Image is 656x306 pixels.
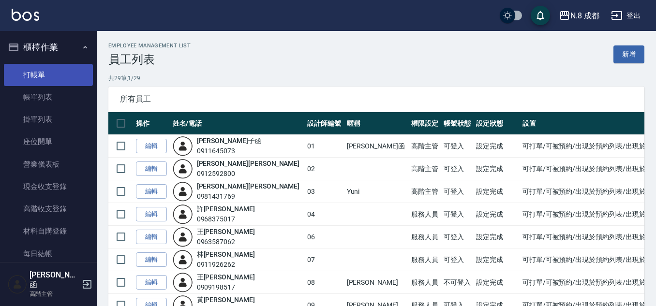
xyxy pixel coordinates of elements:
a: 材料自購登錄 [4,220,93,242]
a: 許[PERSON_NAME] [197,205,255,213]
td: 高階主管 [409,158,441,180]
td: 服務人員 [409,271,441,294]
td: 可登入 [441,180,474,203]
a: 座位開單 [4,131,93,153]
a: 每日結帳 [4,243,93,265]
td: 設定完成 [474,226,520,248]
div: 0911645073 [197,146,262,156]
td: 可登入 [441,226,474,248]
div: 0968375017 [197,214,255,224]
a: [PERSON_NAME][PERSON_NAME] [197,182,300,190]
p: 共 29 筆, 1 / 29 [108,74,644,83]
div: 0909198517 [197,282,255,292]
td: [PERSON_NAME] [344,271,409,294]
td: 04 [305,203,344,226]
button: 櫃檯作業 [4,35,93,60]
img: Logo [12,9,39,21]
td: 可登入 [441,203,474,226]
a: 現金收支登錄 [4,175,93,198]
td: 高階主管 [409,135,441,158]
a: 編輯 [136,184,167,199]
th: 操作 [134,112,170,135]
a: 掛單列表 [4,108,93,131]
span: 所有員工 [120,94,633,104]
img: user-login-man-human-body-mobile-person-512.png [173,249,193,270]
a: 林[PERSON_NAME] [197,250,255,258]
button: N.8 成都 [555,6,603,26]
td: 02 [305,158,344,180]
a: [PERSON_NAME]子函 [197,137,262,145]
div: 0963587062 [197,237,255,247]
td: 07 [305,248,344,271]
a: 編輯 [136,230,167,245]
a: 編輯 [136,207,167,222]
th: 帳號狀態 [441,112,474,135]
p: 高階主管 [30,290,79,298]
a: 編輯 [136,252,167,267]
td: 服務人員 [409,226,441,248]
button: save [531,6,550,25]
th: 暱稱 [344,112,409,135]
img: user-login-man-human-body-mobile-person-512.png [173,159,193,179]
td: 可登入 [441,158,474,180]
td: 不可登入 [441,271,474,294]
td: 設定完成 [474,135,520,158]
td: 設定完成 [474,271,520,294]
div: 0912592800 [197,169,300,179]
img: user-login-man-human-body-mobile-person-512.png [173,272,193,292]
td: 可登入 [441,248,474,271]
td: 服務人員 [409,248,441,271]
div: N.8 成都 [570,10,599,22]
a: 王[PERSON_NAME] [197,228,255,235]
td: 服務人員 [409,203,441,226]
td: [PERSON_NAME]函 [344,135,409,158]
h3: 員工列表 [108,53,191,66]
td: Yuni [344,180,409,203]
td: 08 [305,271,344,294]
a: 營業儀表板 [4,153,93,175]
img: user-login-man-human-body-mobile-person-512.png [173,181,193,202]
a: 王[PERSON_NAME] [197,273,255,281]
img: Person [8,275,27,294]
button: 登出 [607,7,644,25]
a: 編輯 [136,139,167,154]
img: user-login-man-human-body-mobile-person-512.png [173,204,193,224]
td: 可登入 [441,135,474,158]
td: 高階主管 [409,180,441,203]
a: 編輯 [136,275,167,290]
td: 06 [305,226,344,248]
h5: [PERSON_NAME]函 [30,270,79,290]
a: 打帳單 [4,64,93,86]
a: 黃[PERSON_NAME] [197,296,255,304]
td: 03 [305,180,344,203]
a: 編輯 [136,161,167,176]
th: 權限設定 [409,112,441,135]
td: 設定完成 [474,248,520,271]
td: 01 [305,135,344,158]
h2: Employee Management List [108,43,191,49]
td: 設定完成 [474,203,520,226]
a: 帳單列表 [4,86,93,108]
th: 姓名/電話 [170,112,305,135]
img: user-login-man-human-body-mobile-person-512.png [173,227,193,247]
a: 新增 [613,45,644,63]
img: user-login-man-human-body-mobile-person-512.png [173,136,193,156]
a: [PERSON_NAME][PERSON_NAME] [197,160,300,167]
th: 設定狀態 [474,112,520,135]
div: 0981431769 [197,191,300,202]
div: 0911926262 [197,260,255,270]
td: 設定完成 [474,180,520,203]
td: 設定完成 [474,158,520,180]
th: 設計師編號 [305,112,344,135]
a: 高階收支登錄 [4,198,93,220]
